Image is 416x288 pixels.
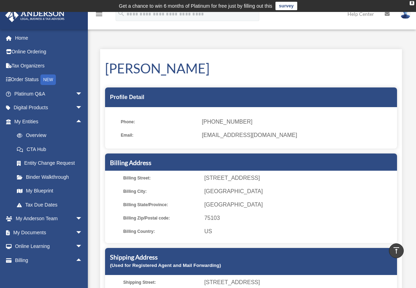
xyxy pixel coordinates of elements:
[105,59,397,78] h1: [PERSON_NAME]
[5,225,93,240] a: My Documentsarrow_drop_down
[123,173,200,183] span: Billing Street:
[76,253,90,268] span: arrow_drop_up
[5,240,93,254] a: Online Learningarrow_drop_down
[5,45,93,59] a: Online Ordering
[123,277,200,287] span: Shipping Street:
[121,130,197,140] span: Email:
[76,114,90,129] span: arrow_drop_up
[40,74,56,85] div: NEW
[389,243,404,258] a: vertical_align_top
[123,186,200,196] span: Billing City:
[10,198,93,212] a: Tax Due Dates
[76,225,90,240] span: arrow_drop_down
[204,213,395,223] span: 75103
[76,212,90,226] span: arrow_drop_down
[5,87,93,101] a: Platinum Q&Aarrow_drop_down
[123,200,200,210] span: Billing State/Province:
[204,227,395,236] span: US
[10,156,93,170] a: Entity Change Request
[123,227,200,236] span: Billing Country:
[76,87,90,101] span: arrow_drop_down
[76,240,90,254] span: arrow_drop_down
[110,263,221,268] small: (Used for Registered Agent and Mail Forwarding)
[202,117,392,127] span: [PHONE_NUMBER]
[275,2,297,10] a: survey
[204,173,395,183] span: [STREET_ADDRESS]
[400,9,411,19] img: User Pic
[117,9,125,17] i: search
[110,158,392,167] h5: Billing Address
[204,186,395,196] span: [GEOGRAPHIC_DATA]
[5,114,93,129] a: My Entitiesarrow_drop_up
[123,213,200,223] span: Billing Zip/Postal code:
[5,59,93,73] a: Tax Organizers
[10,142,93,156] a: CTA Hub
[5,73,93,87] a: Order StatusNEW
[204,200,395,210] span: [GEOGRAPHIC_DATA]
[5,253,93,267] a: Billingarrow_drop_up
[410,1,414,5] div: close
[5,101,93,115] a: Digital Productsarrow_drop_down
[10,170,93,184] a: Binder Walkthrough
[202,130,392,140] span: [EMAIL_ADDRESS][DOMAIN_NAME]
[119,2,272,10] div: Get a chance to win 6 months of Platinum for free just by filling out this
[95,10,103,18] i: menu
[105,87,397,107] div: Profile Detail
[5,31,93,45] a: Home
[3,8,67,22] img: Anderson Advisors Platinum Portal
[392,246,401,255] i: vertical_align_top
[5,212,93,226] a: My Anderson Teamarrow_drop_down
[121,117,197,127] span: Phone:
[76,101,90,115] span: arrow_drop_down
[10,129,93,143] a: Overview
[110,253,392,262] h5: Shipping Address
[95,12,103,18] a: menu
[204,277,395,287] span: [STREET_ADDRESS]
[10,184,93,198] a: My Blueprint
